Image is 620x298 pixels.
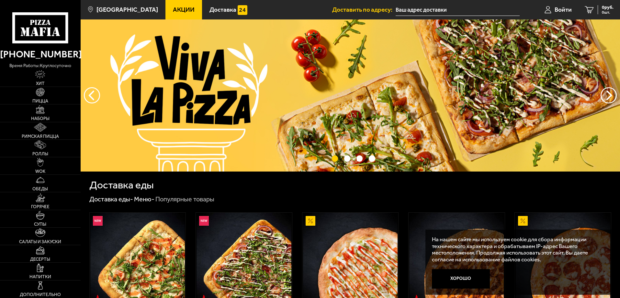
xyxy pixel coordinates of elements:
[134,195,154,203] a: Меню-
[31,116,50,121] span: Наборы
[209,6,236,13] span: Доставка
[155,195,214,204] div: Популярные товары
[32,152,48,156] span: Роллы
[84,87,100,103] button: следующий
[93,216,103,226] img: Новинка
[89,180,154,190] h1: Доставка еды
[32,99,48,103] span: Пицца
[199,216,209,226] img: Новинка
[332,6,396,13] span: Доставить по адресу:
[173,6,195,13] span: Акции
[306,216,315,226] img: Акционный
[31,205,50,209] span: Горячее
[369,155,375,161] button: точки переключения
[96,6,158,13] span: [GEOGRAPHIC_DATA]
[332,155,338,161] button: точки переключения
[518,216,528,226] img: Акционный
[22,134,59,139] span: Римская пицца
[555,6,572,13] span: Войти
[20,292,61,297] span: Дополнительно
[602,5,614,10] span: 0 руб.
[34,222,46,227] span: Супы
[344,155,350,161] button: точки переключения
[89,195,133,203] a: Доставка еды-
[356,155,363,161] button: точки переключения
[432,236,601,263] p: На нашем сайте мы используем cookie для сбора информации технического характера и обрабатываем IP...
[396,4,520,16] input: Ваш адрес доставки
[601,87,617,103] button: предыдущий
[36,81,45,86] span: Хит
[432,269,490,289] button: Хорошо
[35,169,45,174] span: WOK
[30,257,50,262] span: Десерты
[32,187,48,191] span: Обеды
[19,240,61,244] span: Салаты и закуски
[602,10,614,14] span: 0 шт.
[29,275,51,279] span: Напитки
[238,5,247,15] img: 15daf4d41897b9f0e9f617042186c801.svg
